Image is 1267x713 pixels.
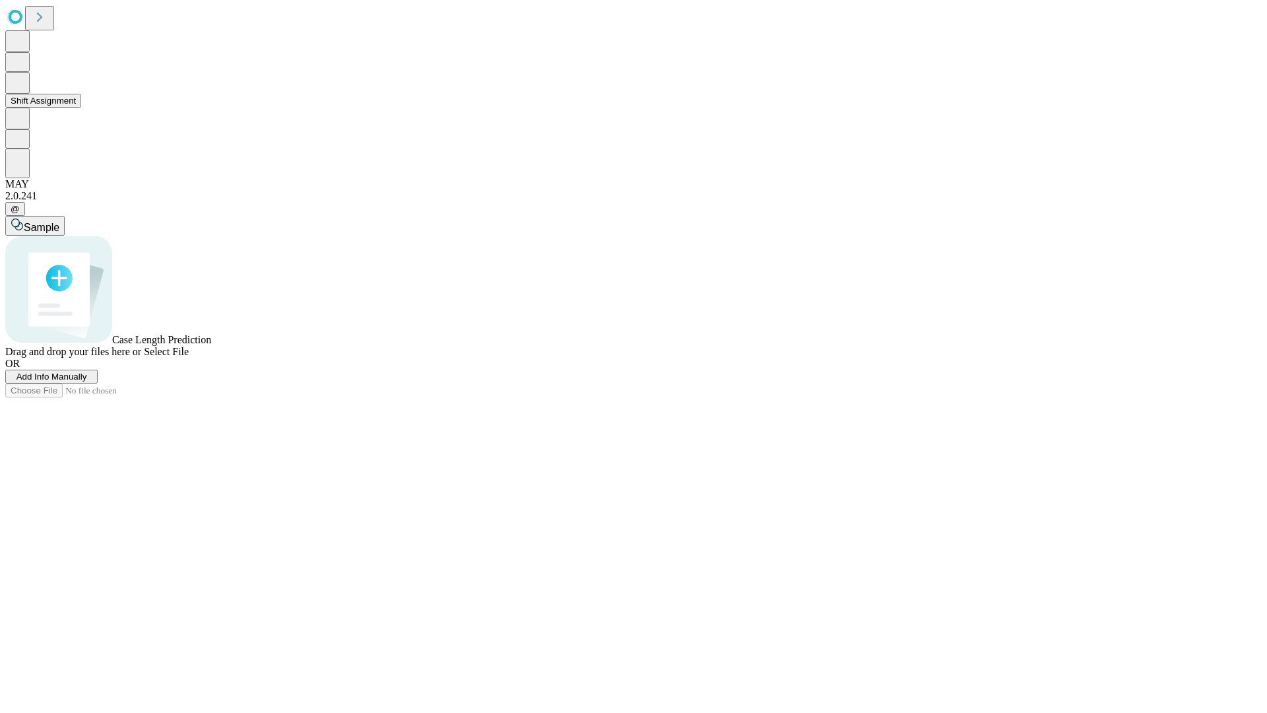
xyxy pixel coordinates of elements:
[24,222,59,233] span: Sample
[112,334,211,345] span: Case Length Prediction
[5,190,1262,202] div: 2.0.241
[5,94,81,108] button: Shift Assignment
[144,346,189,357] span: Select File
[5,358,20,369] span: OR
[5,216,65,236] button: Sample
[16,372,87,382] span: Add Info Manually
[5,370,98,384] button: Add Info Manually
[5,202,25,216] button: @
[11,204,20,214] span: @
[5,178,1262,190] div: MAY
[5,346,141,357] span: Drag and drop your files here or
